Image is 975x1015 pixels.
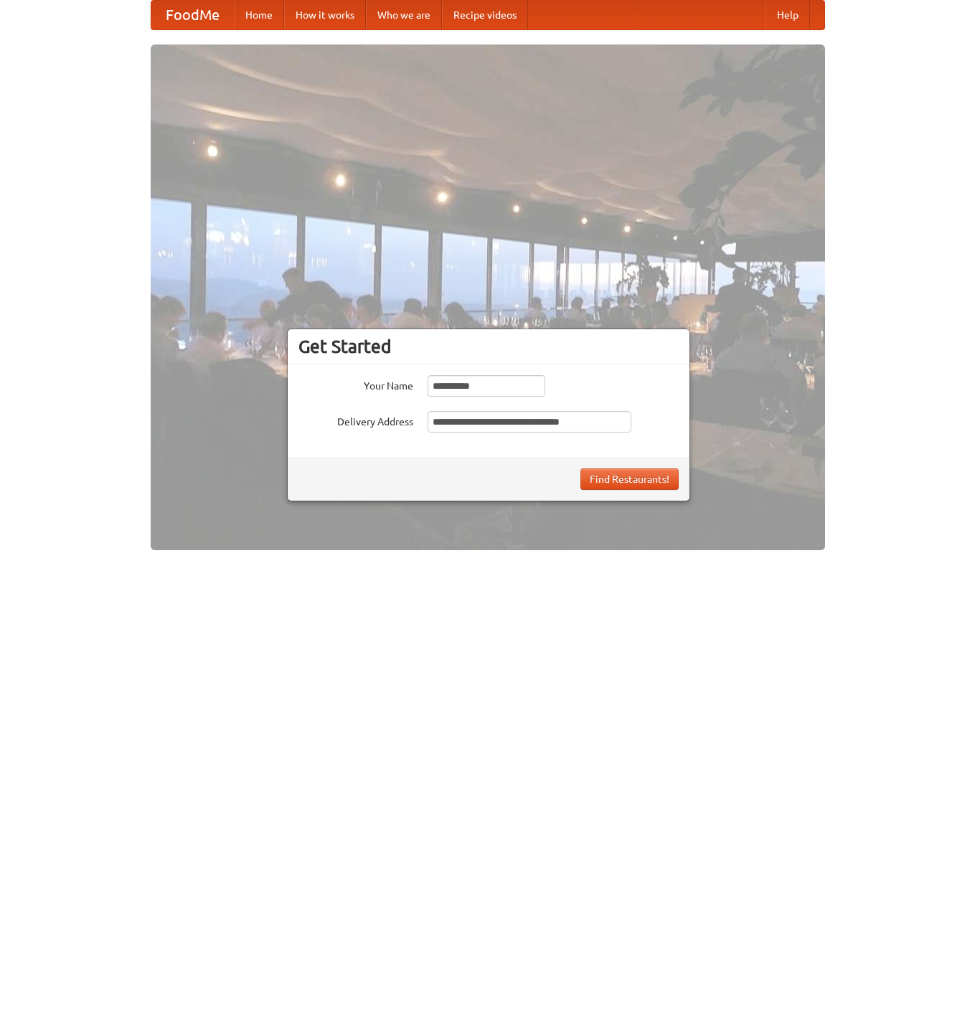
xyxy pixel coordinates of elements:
a: Recipe videos [442,1,528,29]
label: Delivery Address [298,411,413,429]
a: Home [234,1,284,29]
a: FoodMe [151,1,234,29]
a: How it works [284,1,366,29]
button: Find Restaurants! [580,468,679,490]
h3: Get Started [298,336,679,357]
a: Help [766,1,810,29]
label: Your Name [298,375,413,393]
a: Who we are [366,1,442,29]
